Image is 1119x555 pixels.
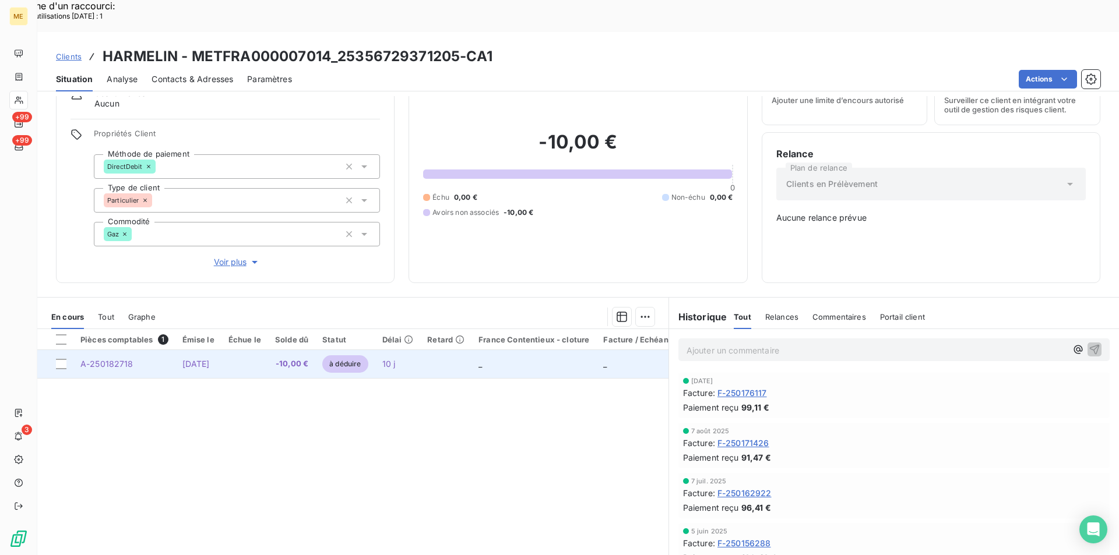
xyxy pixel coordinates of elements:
[683,451,739,464] span: Paiement reçu
[12,112,32,122] span: +99
[56,51,82,62] a: Clients
[228,335,261,344] div: Échue le
[717,437,769,449] span: F-250171426
[691,528,728,535] span: 5 juin 2025
[741,401,769,413] span: 99,11 €
[22,425,32,435] span: 3
[152,73,233,85] span: Contacts & Adresses
[158,334,168,345] span: 1
[94,98,119,109] span: Aucun
[944,96,1090,114] span: Surveiller ce client en intégrant votre outil de gestion des risques client.
[432,192,449,203] span: Échu
[772,96,904,105] span: Ajouter une limite d’encours autorisé
[322,355,368,373] span: à déduire
[717,387,767,399] span: F-250176117
[504,207,533,218] span: -10,00 €
[156,161,165,172] input: Ajouter une valeur
[80,334,168,345] div: Pièces comptables
[56,52,82,61] span: Clients
[56,73,93,85] span: Situation
[730,183,735,192] span: 0
[98,312,114,321] span: Tout
[103,46,492,67] h3: HARMELIN - METFRA000007014_25356729371205-CA1
[765,312,798,321] span: Relances
[182,335,214,344] div: Émise le
[382,335,414,344] div: Délai
[107,231,119,238] span: Gaz
[214,256,261,268] span: Voir plus
[683,537,715,549] span: Facture :
[478,359,482,369] span: _
[683,401,739,413] span: Paiement reçu
[741,451,771,464] span: 91,47 €
[734,312,751,321] span: Tout
[80,359,133,369] span: A-250182718
[454,192,477,203] span: 0,00 €
[691,427,730,434] span: 7 août 2025
[880,312,925,321] span: Portail client
[603,359,607,369] span: _
[691,478,727,485] span: 7 juil. 2025
[812,312,866,321] span: Commentaires
[427,335,465,344] div: Retard
[12,135,32,146] span: +99
[322,335,368,344] div: Statut
[107,197,139,204] span: Particulier
[132,229,141,239] input: Ajouter une valeur
[683,487,715,499] span: Facture :
[786,178,878,190] span: Clients en Prélèvement
[107,163,143,170] span: DirectDebit
[683,501,739,514] span: Paiement reçu
[275,358,308,370] span: -10,00 €
[683,387,715,399] span: Facture :
[478,335,589,344] div: France Contentieux - cloture
[247,73,292,85] span: Paramètres
[51,312,84,321] span: En cours
[9,529,28,548] img: Logo LeanPay
[432,207,499,218] span: Avoirs non associés
[182,359,210,369] span: [DATE]
[683,437,715,449] span: Facture :
[152,195,161,206] input: Ajouter une valeur
[1019,70,1077,89] button: Actions
[94,129,380,145] span: Propriétés Client
[128,312,156,321] span: Graphe
[776,147,1086,161] h6: Relance
[669,310,727,324] h6: Historique
[423,130,733,165] h2: -10,00 €
[710,192,733,203] span: 0,00 €
[107,73,138,85] span: Analyse
[691,377,713,384] span: [DATE]
[776,212,1086,224] span: Aucune relance prévue
[603,335,683,344] div: Facture / Echéancier
[741,501,771,514] span: 96,41 €
[717,537,771,549] span: F-250156288
[717,487,772,499] span: F-250162922
[275,335,308,344] div: Solde dû
[94,256,380,268] button: Voir plus
[671,192,705,203] span: Non-échu
[1079,515,1107,543] div: Open Intercom Messenger
[382,359,396,369] span: 10 j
